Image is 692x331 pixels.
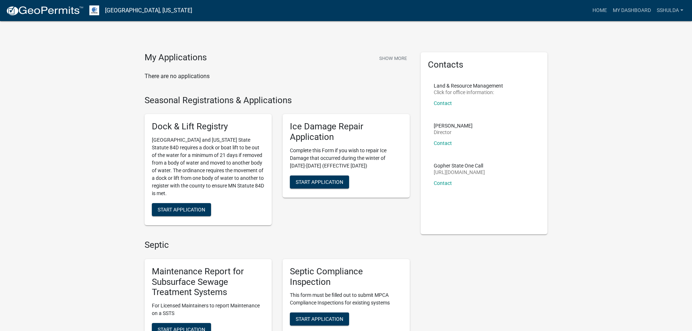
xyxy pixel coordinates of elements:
a: [GEOGRAPHIC_DATA], [US_STATE] [105,4,192,17]
a: Sshulda [654,4,686,17]
h4: Septic [145,240,410,250]
a: Contact [434,180,452,186]
a: Contact [434,140,452,146]
h5: Ice Damage Repair Application [290,121,402,142]
p: For Licensed Maintainers to report Maintenance on a SSTS [152,302,264,317]
a: My Dashboard [610,4,654,17]
h5: Septic Compliance Inspection [290,266,402,287]
p: Director [434,130,473,135]
p: Gopher State One Call [434,163,485,168]
p: [GEOGRAPHIC_DATA] and [US_STATE] State Statute 84D requires a dock or boat lift to be out of the ... [152,136,264,197]
button: Start Application [290,175,349,189]
span: Start Application [158,207,205,213]
span: Start Application [296,179,343,185]
img: Otter Tail County, Minnesota [89,5,99,15]
p: This form must be filled out to submit MPCA Compliance Inspections for existing systems [290,291,402,307]
p: Complete this Form if you wish to repair Ice Damage that occurred during the winter of [DATE]-[DA... [290,147,402,170]
button: Start Application [152,203,211,216]
p: Click for office information: [434,90,503,95]
p: Land & Resource Management [434,83,503,88]
h5: Dock & Lift Registry [152,121,264,132]
p: [PERSON_NAME] [434,123,473,128]
a: Contact [434,100,452,106]
h4: My Applications [145,52,207,63]
h4: Seasonal Registrations & Applications [145,95,410,106]
h5: Maintenance Report for Subsurface Sewage Treatment Systems [152,266,264,298]
p: [URL][DOMAIN_NAME] [434,170,485,175]
p: There are no applications [145,72,410,81]
h5: Contacts [428,60,541,70]
span: Start Application [296,316,343,322]
button: Show More [376,52,410,64]
button: Start Application [290,312,349,326]
a: Home [590,4,610,17]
